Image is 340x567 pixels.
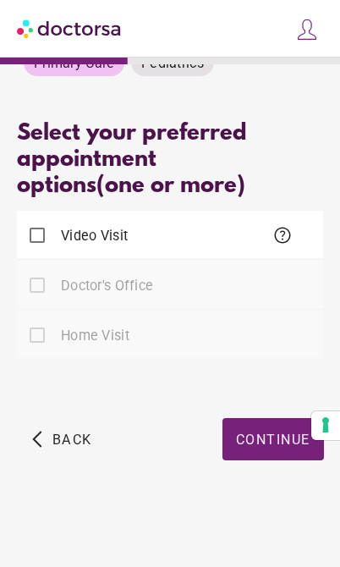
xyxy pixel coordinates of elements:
[272,225,293,245] span: help
[58,226,128,245] label: Video Visit
[58,276,153,295] label: Doctor's Office
[311,411,340,440] button: Your consent preferences for tracking technologies
[141,55,204,71] span: Pediatrics
[58,326,129,345] label: Home Visit
[96,173,245,200] span: (one or more)
[34,55,114,71] span: Primary Care
[295,18,319,41] img: icons8-customer-100.png
[17,121,323,200] div: Select your preferred appointment options
[25,418,99,460] button: arrow_back_ios Back
[236,432,310,448] span: Continue
[222,418,324,460] button: Continue
[52,432,92,448] span: Back
[17,9,123,47] img: Doctorsa.com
